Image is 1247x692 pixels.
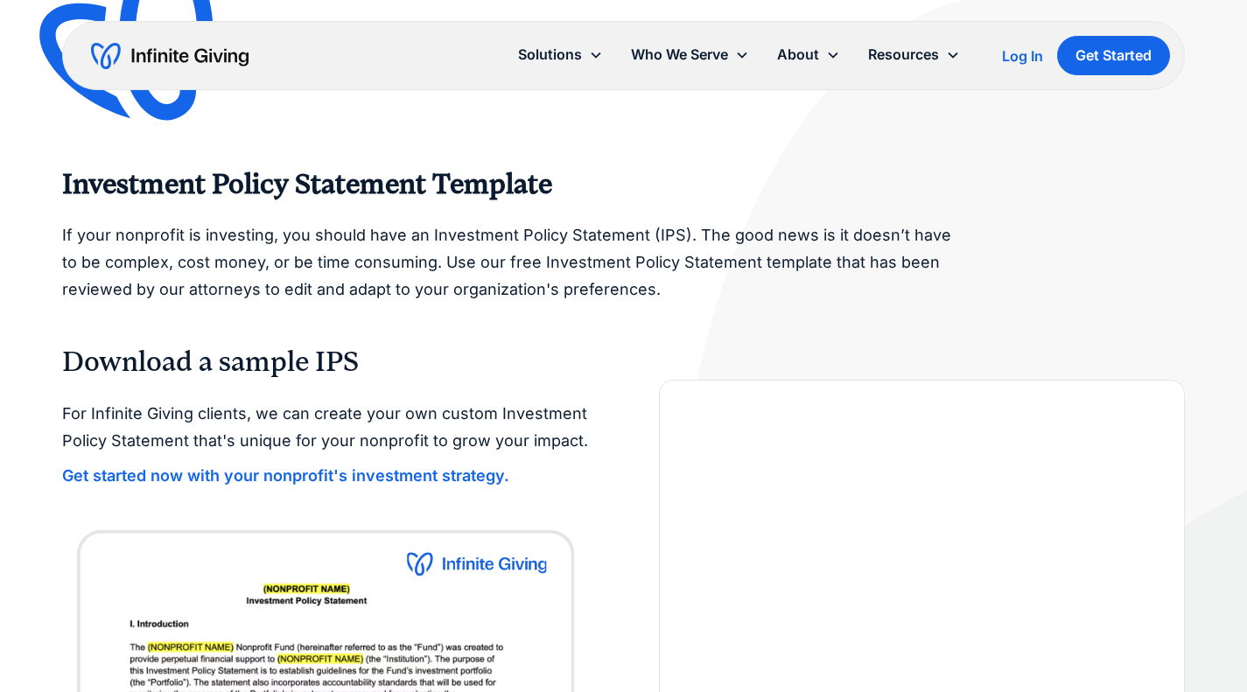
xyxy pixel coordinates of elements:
div: Who We Serve [631,43,728,66]
div: About [763,36,854,73]
div: Resources [868,43,939,66]
strong: Investment Policy Statement Template [62,168,552,200]
a: Get Started [1057,36,1170,75]
p: For Infinite Giving clients, we can create your own custom Investment Policy Statement that's uni... [62,401,588,454]
p: If your nonprofit is investing, you should have an Investment Policy Statement (IPS). The good ne... [62,222,958,303]
a: home [91,42,249,70]
div: Log In [1002,49,1043,63]
div: About [777,43,819,66]
h3: Download a sample IPS [62,345,1185,380]
div: Who We Serve [617,36,763,73]
div: Solutions [504,36,617,73]
a: Get started now with your nonprofit's investment strategy. [62,467,509,485]
div: Solutions [518,43,582,66]
div: Resources [854,36,974,73]
a: Log In [1002,45,1043,66]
